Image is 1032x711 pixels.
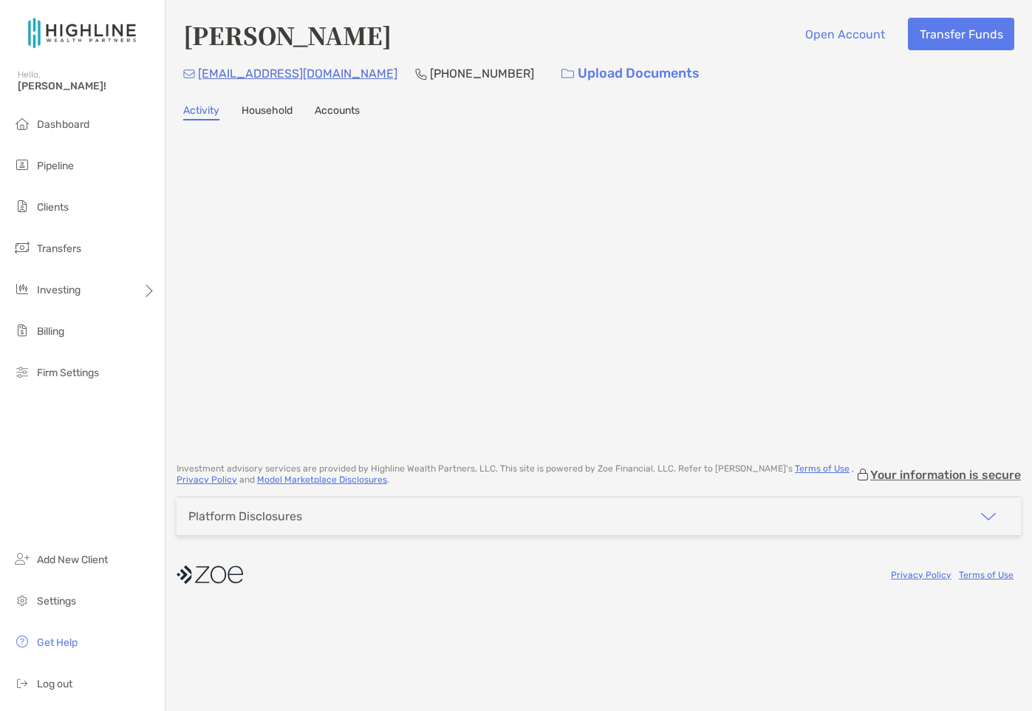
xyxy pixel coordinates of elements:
a: Household [242,104,293,120]
a: Accounts [315,104,360,120]
p: Investment advisory services are provided by Highline Wealth Partners, LLC . This site is powered... [177,463,855,486]
img: clients icon [13,197,31,215]
img: pipeline icon [13,156,31,174]
img: icon arrow [980,508,997,525]
span: Dashboard [37,118,89,131]
img: investing icon [13,280,31,298]
div: Platform Disclosures [188,509,302,523]
h4: [PERSON_NAME] [183,18,392,52]
img: logout icon [13,674,31,692]
a: Terms of Use [795,463,850,474]
span: Log out [37,678,72,690]
span: Pipeline [37,160,74,172]
img: button icon [561,69,574,79]
img: billing icon [13,322,31,339]
a: Model Marketplace Disclosures [257,474,387,485]
p: [EMAIL_ADDRESS][DOMAIN_NAME] [198,64,397,83]
img: settings icon [13,591,31,609]
span: Get Help [37,636,78,649]
img: dashboard icon [13,115,31,132]
span: Firm Settings [37,367,99,379]
img: add_new_client icon [13,550,31,568]
span: Clients [37,201,69,214]
span: Investing [37,284,81,296]
img: firm-settings icon [13,363,31,381]
p: Your information is secure [870,468,1021,482]
img: Email Icon [183,69,195,78]
span: Billing [37,325,64,338]
span: Add New Client [37,554,108,566]
img: Zoe Logo [18,6,147,59]
img: Phone Icon [415,68,427,80]
img: company logo [177,558,243,591]
img: get-help icon [13,633,31,650]
a: Terms of Use [959,570,1014,580]
a: Upload Documents [552,58,709,89]
span: [PERSON_NAME]! [18,80,156,92]
button: Open Account [793,18,896,50]
a: Activity [183,104,219,120]
button: Transfer Funds [908,18,1014,50]
p: [PHONE_NUMBER] [430,64,534,83]
span: Transfers [37,242,81,255]
img: transfers icon [13,239,31,256]
span: Settings [37,595,76,608]
a: Privacy Policy [177,474,237,485]
a: Privacy Policy [891,570,951,580]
